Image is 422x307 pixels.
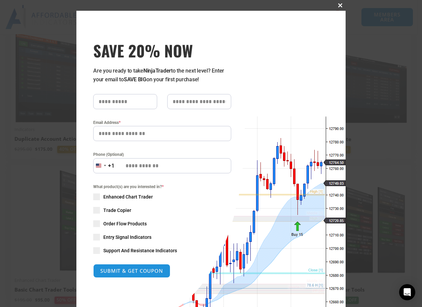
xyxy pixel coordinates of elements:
[93,119,231,126] label: Email Address
[143,68,171,74] strong: NinjaTrader
[93,207,231,214] label: Trade Copier
[103,207,131,214] span: Trade Copier
[93,41,231,60] h3: SAVE 20% NOW
[108,162,115,170] div: +1
[399,284,415,300] div: Open Intercom Messenger
[93,220,231,227] label: Order Flow Products
[93,158,115,173] button: Selected country
[103,193,153,200] span: Enhanced Chart Trader
[103,247,177,254] span: Support And Resistance Indicators
[93,247,231,254] label: Support And Resistance Indicators
[93,67,231,84] p: Are you ready to take to the next level? Enter your email to on your first purchase!
[124,76,146,83] strong: SAVE BIG
[93,183,231,190] span: What product(s) are you interested in?
[93,234,231,240] label: Entry Signal Indicators
[93,193,231,200] label: Enhanced Chart Trader
[103,220,147,227] span: Order Flow Products
[93,151,231,158] label: Phone (Optional)
[103,234,151,240] span: Entry Signal Indicators
[93,264,170,278] button: SUBMIT & GET COUPON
